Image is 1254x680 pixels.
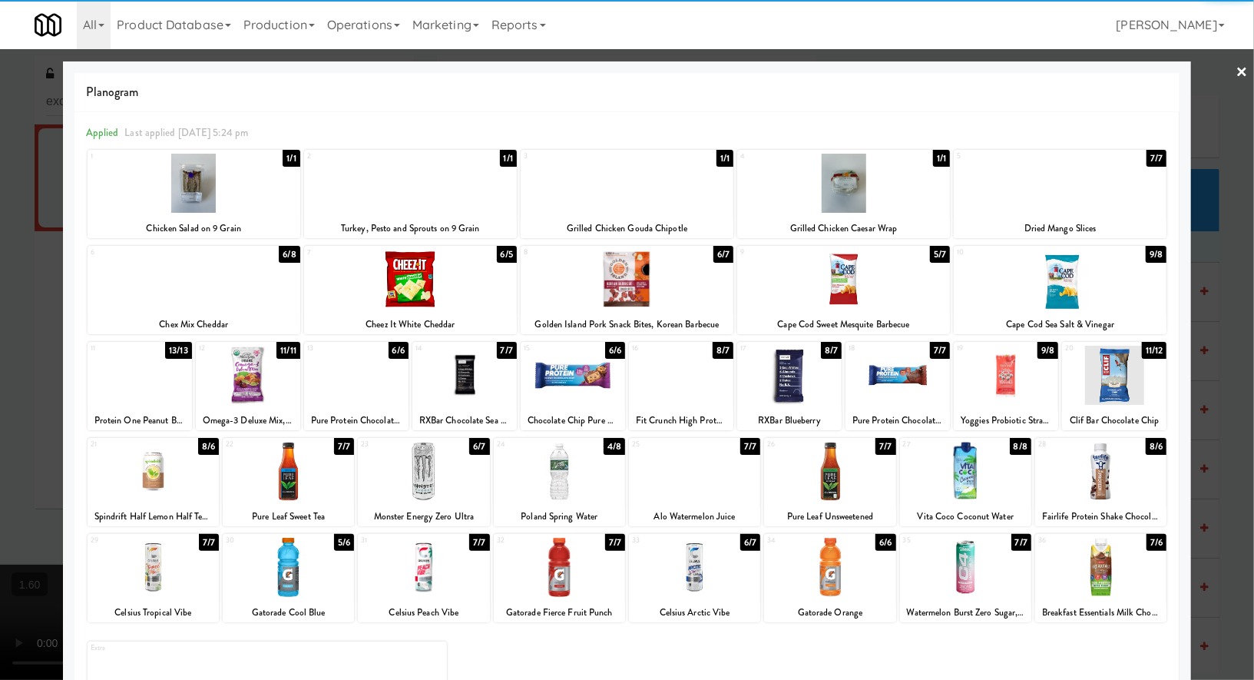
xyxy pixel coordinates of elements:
div: 7/7 [1011,534,1031,551]
div: 15 [524,342,573,355]
div: Protein One Peanut Butter Chocolate [88,411,192,430]
div: 7/7 [740,438,760,455]
div: 156/6Chocolate Chip Pure Protein Bar [521,342,625,430]
div: 109/8Cape Cod Sea Salt & Vinegar [954,246,1166,334]
div: Celsius Tropical Vibe [90,603,217,622]
div: 147/7RXBar Chocolate Sea Salt [412,342,517,430]
div: 21/1Turkey, Pesto and Sprouts on 9 Grain [304,150,517,238]
div: 218/6Spindrift Half Lemon Half Tea Sparkling Water [88,438,219,526]
div: 2 [307,150,411,163]
div: Omega-3 Deluxe Mix, Nature's Garden [196,411,300,430]
div: 21 [91,438,154,451]
div: 346/6Gatorade Orange [764,534,895,622]
div: Grilled Chicken Gouda Chipotle [521,219,733,238]
div: 1/1 [716,150,733,167]
div: 6/6 [875,534,895,551]
div: 7/7 [605,534,625,551]
div: 13 [307,342,356,355]
div: 9/8 [1037,342,1058,359]
div: 7/6 [1146,534,1166,551]
div: 86/7Golden Island Pork Snack Bites, Korean Barbecue [521,246,733,334]
div: 25 [632,438,695,451]
div: 76/5Cheez It White Cheddar [304,246,517,334]
div: Breakfast Essentials Milk Chocolate, Carnation [1037,603,1164,622]
div: 8/7 [713,342,733,359]
div: 7/7 [875,438,895,455]
div: 22 [226,438,289,451]
div: Cape Cod Sea Salt & Vinegar [956,315,1164,334]
div: Watermelon Burst Zero Sugar, C4 Smart Energy Drink [900,603,1031,622]
div: 17 [740,342,789,355]
div: Chicken Salad on 9 Grain [90,219,298,238]
div: Fit Crunch High Protein Baked Bar [629,411,733,430]
div: 6/8 [279,246,299,263]
div: Pure Leaf Sweet Tea [223,507,354,526]
div: 227/7Pure Leaf Sweet Tea [223,438,354,526]
div: 36 [1038,534,1101,547]
div: RXBar Blueberry [737,411,842,430]
div: Poland Spring Water [496,507,623,526]
div: RXBar Chocolate Sea Salt [415,411,515,430]
div: 16 [632,342,681,355]
div: Watermelon Burst Zero Sugar, C4 Smart Energy Drink [902,603,1029,622]
div: 34 [767,534,830,547]
div: Turkey, Pesto and Sprouts on 9 Grain [306,219,515,238]
div: 6/5 [497,246,517,263]
div: 178/7RXBar Blueberry [737,342,842,430]
div: 31 [361,534,424,547]
div: 11/11 [276,342,300,359]
div: Gatorade Cool Blue [223,603,354,622]
div: 4/8 [604,438,625,455]
div: Clif Bar Chocolate Chip [1062,411,1166,430]
div: 5 [957,150,1060,163]
div: Celsius Tropical Vibe [88,603,219,622]
div: Alo Watermelon Juice [631,507,758,526]
div: 6/7 [469,438,489,455]
span: Planogram [86,81,1169,104]
div: 1211/11Omega-3 Deluxe Mix, Nature's Garden [196,342,300,430]
div: 5/6 [334,534,354,551]
div: Monster Energy Zero Ultra [360,507,487,526]
div: 6 [91,246,194,259]
div: 305/6Gatorade Cool Blue [223,534,354,622]
div: 19 [957,342,1006,355]
div: Extra [91,642,267,655]
div: Yoggies Probiotic Strawberry, Nature's Garden [956,411,1056,430]
div: 267/7Pure Leaf Unsweetened [764,438,895,526]
div: Cheez It White Cheddar [306,315,515,334]
div: 1113/13Protein One Peanut Butter Chocolate [88,342,192,430]
div: Pure Protein Chocolate Peanut Butter [306,411,406,430]
div: 32 [497,534,560,547]
div: Fairlife Protein Shake Chocolate [1035,507,1166,526]
div: 41/1Grilled Chicken Caesar Wrap [737,150,950,238]
div: 244/8Poland Spring Water [494,438,625,526]
div: 2011/12Clif Bar Chocolate Chip [1062,342,1166,430]
div: Pure Leaf Unsweetened [766,507,893,526]
div: 23 [361,438,424,451]
div: Poland Spring Water [494,507,625,526]
div: 7/7 [334,438,354,455]
div: Turkey, Pesto and Sprouts on 9 Grain [304,219,517,238]
div: Pure Leaf Unsweetened [764,507,895,526]
div: Chex Mix Cheddar [88,315,300,334]
div: Grilled Chicken Caesar Wrap [737,219,950,238]
div: 199/8Yoggies Probiotic Strawberry, Nature's Garden [954,342,1058,430]
div: 31/1Grilled Chicken Gouda Chipotle [521,150,733,238]
div: 1/1 [283,150,299,167]
div: Dried Mango Slices [956,219,1164,238]
div: 8/6 [1146,438,1166,455]
img: Micromart [35,12,61,38]
div: Dried Mango Slices [954,219,1166,238]
div: 66/8Chex Mix Cheddar [88,246,300,334]
div: 6/6 [605,342,625,359]
div: 11 [91,342,140,355]
div: Chocolate Chip Pure Protein Bar [523,411,623,430]
div: 12 [199,342,248,355]
div: Spindrift Half Lemon Half Tea Sparkling Water [90,507,217,526]
div: 7/7 [199,534,219,551]
div: 8/8 [1010,438,1031,455]
div: 297/7Celsius Tropical Vibe [88,534,219,622]
div: 236/7Monster Energy Zero Ultra [358,438,489,526]
div: Clif Bar Chocolate Chip [1064,411,1164,430]
div: Protein One Peanut Butter Chocolate [90,411,190,430]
